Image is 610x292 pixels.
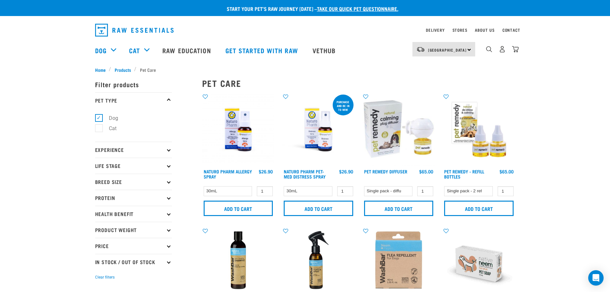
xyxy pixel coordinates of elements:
p: Filter products [95,76,172,92]
p: In Stock / Out Of Stock [95,254,172,270]
div: $26.90 [259,169,273,174]
a: Products [111,66,134,73]
img: 2023 AUG RE Product1728 [202,93,275,166]
input: 1 [498,186,514,196]
p: Breed Size [95,174,172,190]
h2: Pet Care [202,78,515,88]
button: Clear filters [95,274,115,280]
p: Price [95,238,172,254]
input: 1 [337,186,353,196]
a: Naturo Pharm Allergy Spray [204,170,252,178]
img: van-moving.png [416,46,425,52]
div: $65.00 [419,169,433,174]
img: user.png [499,46,506,53]
p: Health Benefit [95,206,172,222]
a: Contact [502,29,520,31]
label: Dog [99,114,121,122]
a: Stores [452,29,468,31]
span: Products [115,66,131,73]
a: About Us [475,29,494,31]
img: RE Product Shoot 2023 Nov8635 [282,93,355,166]
img: Raw Essentials Logo [95,24,174,37]
input: 1 [257,186,273,196]
a: Delivery [426,29,444,31]
p: Product Weight [95,222,172,238]
div: Open Intercom Messenger [588,270,604,286]
a: Pet Remedy Diffuser [364,170,407,172]
img: home-icon-1@2x.png [486,46,492,52]
input: 1 [417,186,433,196]
p: Protein [95,190,172,206]
input: Add to cart [444,201,514,216]
p: Experience [95,142,172,158]
a: Pet Remedy - Refill Bottles [444,170,484,178]
a: Naturo Pharm Pet-Med Distress Spray [284,170,326,178]
img: home-icon@2x.png [512,46,519,53]
a: Vethub [306,38,344,63]
nav: dropdown navigation [90,21,520,39]
div: $26.90 [339,169,353,174]
a: Cat [129,46,140,55]
label: Cat [99,124,119,132]
a: Get started with Raw [219,38,306,63]
a: Home [95,66,109,73]
a: Raw Education [156,38,219,63]
div: Purchase and be in to win! [333,97,354,114]
p: Pet Type [95,92,172,108]
p: Life Stage [95,158,172,174]
input: Add to cart [284,201,353,216]
nav: breadcrumbs [95,66,515,73]
input: Add to cart [204,201,273,216]
span: Home [95,66,106,73]
span: [GEOGRAPHIC_DATA] [428,49,467,51]
div: $65.00 [500,169,514,174]
a: Dog [95,46,107,55]
a: take our quick pet questionnaire. [317,7,398,10]
img: Pet Remedy [362,93,435,166]
input: Add to cart [364,201,434,216]
img: Pet remedy refills [443,93,515,166]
